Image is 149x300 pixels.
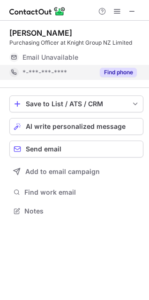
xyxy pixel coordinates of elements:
[100,68,137,77] button: Reveal Button
[9,163,143,180] button: Add to email campaign
[25,168,100,175] span: Add to email campaign
[9,141,143,158] button: Send email
[22,53,78,62] span: Email Unavailable
[24,188,140,197] span: Find work email
[9,39,143,47] div: Purchasing Officer at Knight Group NZ Limited
[24,207,140,215] span: Notes
[26,145,61,153] span: Send email
[9,28,72,38] div: [PERSON_NAME]
[9,118,143,135] button: AI write personalized message
[26,100,127,108] div: Save to List / ATS / CRM
[9,205,143,218] button: Notes
[9,6,66,17] img: ContactOut v5.3.10
[9,186,143,199] button: Find work email
[9,95,143,112] button: save-profile-one-click
[26,123,126,130] span: AI write personalized message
